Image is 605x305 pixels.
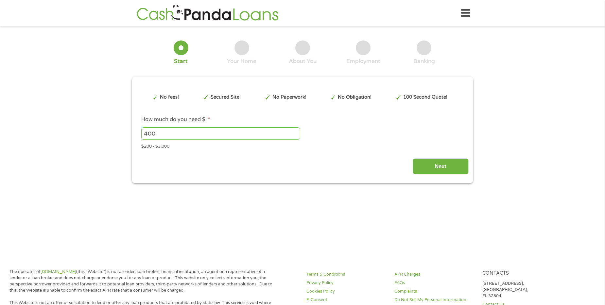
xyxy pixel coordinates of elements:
[41,269,76,274] a: [DOMAIN_NAME]
[394,297,474,303] a: Do Not Sell My Personal Information
[306,271,386,278] a: Terms & Conditions
[482,270,562,277] h4: Contacts
[306,280,386,286] a: Privacy Policy
[174,58,188,65] div: Start
[394,271,474,278] a: APR Charges
[394,288,474,295] a: Complaints
[482,281,562,299] p: [STREET_ADDRESS], [GEOGRAPHIC_DATA], FL 32804.
[141,116,210,123] label: How much do you need $
[160,94,179,101] p: No fees!
[306,297,386,303] a: E-Consent
[9,269,273,294] p: The operator of (this “Website”) is not a lender, loan broker, financial institution, an agent or...
[227,58,256,65] div: Your Home
[413,158,469,174] input: Next
[289,58,317,65] div: About You
[346,58,380,65] div: Employment
[413,58,435,65] div: Banking
[135,4,281,23] img: GetLoanNow Logo
[141,141,464,150] div: $200 - $3,000
[338,94,372,101] p: No Obligation!
[272,94,306,101] p: No Paperwork!
[306,288,386,295] a: Cookies Policy
[394,280,474,286] a: FAQs
[403,94,447,101] p: 100 Second Quote!
[211,94,241,101] p: Secured Site!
